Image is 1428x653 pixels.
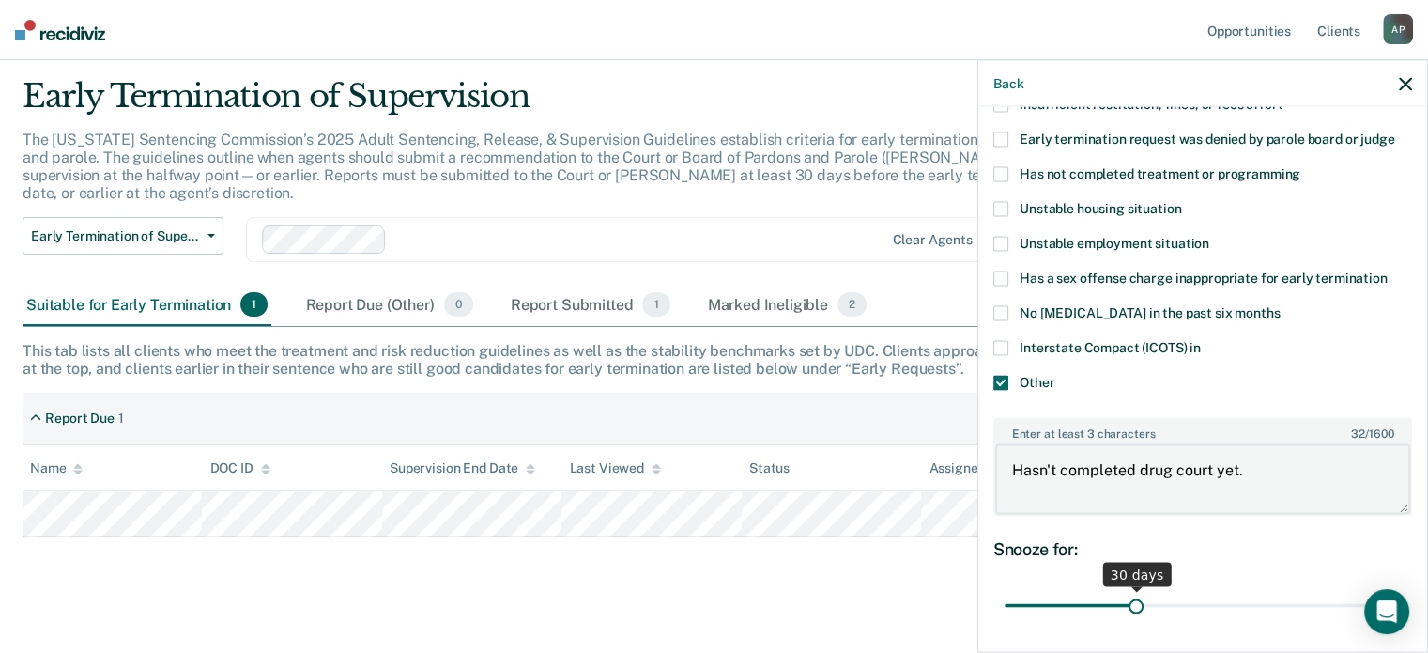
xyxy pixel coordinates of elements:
div: Suitable for Early Termination [23,285,271,326]
button: Back [993,75,1023,91]
span: Has not completed treatment or programming [1020,165,1300,180]
div: Clear agents [892,232,972,248]
span: Early Termination of Supervision [31,228,200,244]
div: 30 days [1103,563,1172,587]
span: No [MEDICAL_DATA] in the past six months [1020,304,1280,319]
div: Snooze for: [993,538,1412,559]
div: Assigned to [929,460,1017,476]
div: 1 [118,411,124,427]
div: Report Due (Other) [301,285,476,326]
span: Unstable employment situation [1020,235,1209,250]
div: Marked Ineligible [704,285,871,326]
div: Status [749,460,790,476]
span: Early termination request was denied by parole board or judge [1020,131,1394,146]
span: Other [1020,374,1054,389]
p: The [US_STATE] Sentencing Commission’s 2025 Adult Sentencing, Release, & Supervision Guidelines e... [23,131,1093,203]
span: 1 [642,292,669,317]
span: / 1600 [1351,427,1393,440]
label: Enter at least 3 characters [995,419,1410,440]
span: Interstate Compact (ICOTS) in [1020,339,1201,354]
div: DOC ID [209,460,269,476]
div: This tab lists all clients who meet the treatment and risk reduction guidelines as well as the st... [23,342,1405,378]
span: 0 [444,292,473,317]
div: A P [1383,14,1413,44]
div: Early Termination of Supervision [23,77,1094,131]
div: Name [30,460,83,476]
span: 2 [837,292,867,317]
img: Recidiviz [15,20,105,40]
span: Unstable housing situation [1020,200,1181,215]
div: Open Intercom Messenger [1364,589,1409,634]
div: Report Submitted [507,285,674,326]
textarea: Hasn't completed drug court yet. [995,444,1410,514]
span: 32 [1351,427,1365,440]
span: 1 [240,292,268,317]
span: Has a sex offense charge inappropriate for early termination [1020,270,1388,285]
div: Last Viewed [569,460,660,476]
div: Supervision End Date [390,460,535,476]
div: Report Due [45,411,115,427]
